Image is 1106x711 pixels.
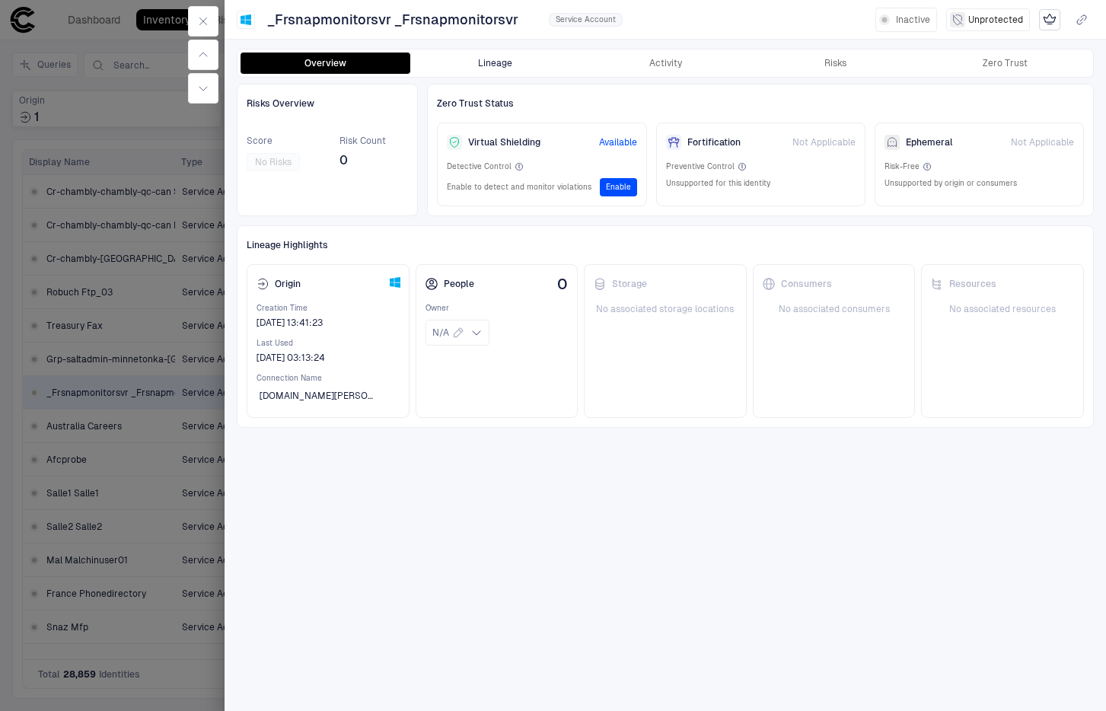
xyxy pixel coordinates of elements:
[983,57,1028,69] div: Zero Trust
[580,53,750,74] button: Activity
[257,384,400,408] button: [DOMAIN_NAME][PERSON_NAME]
[257,373,400,384] span: Connection Name
[255,156,292,168] span: No Risks
[594,303,737,315] span: No associated storage locations
[600,178,637,196] button: Enable
[931,278,996,290] div: Resources
[447,182,591,193] span: Enable to detect and monitor violations
[257,303,400,314] span: Creation Time
[247,94,408,113] div: Risks Overview
[906,136,953,148] span: Ephemeral
[884,161,920,172] span: Risk-Free
[884,178,1017,189] span: Unsupported by origin or consumers
[1039,9,1060,30] div: Mark as Crown Jewel
[687,136,741,148] span: Fortification
[557,276,568,292] span: 0
[447,161,512,172] span: Detective Control
[594,278,647,290] div: Storage
[931,303,1074,315] span: No associated resources
[257,317,323,329] div: 8/21/2007 18:41:23 (GMT+00:00 UTC)
[247,235,1084,255] div: Lineage Highlights
[264,8,540,32] button: _Frsnapmonitorsvr _Frsnapmonitorsvr
[257,352,325,364] div: 5/29/2008 08:13:24 (GMT+00:00 UTC)
[792,136,856,148] span: Not Applicable
[666,178,770,189] span: Unsupported for this identity
[468,136,540,148] span: Virtual Shielding
[240,14,252,26] div: Microsoft Active Directory
[426,303,569,314] span: Owner
[260,390,378,402] span: [DOMAIN_NAME][PERSON_NAME]
[257,352,325,364] span: [DATE] 03:13:24
[824,57,846,69] div: Risks
[599,136,637,148] span: Available
[267,11,518,29] span: _Frsnapmonitorsvr _Frsnapmonitorsvr
[426,278,474,290] div: People
[410,53,580,74] button: Lineage
[257,317,323,329] span: [DATE] 13:41:23
[666,161,735,172] span: Preventive Control
[432,327,449,339] span: N/A
[257,338,400,349] span: Last Used
[437,94,1084,113] div: Zero Trust Status
[896,14,930,26] span: Inactive
[241,53,410,74] button: Overview
[387,276,400,289] div: Microsoft Active Directory
[1011,136,1074,148] span: Not Applicable
[968,14,1023,26] span: Unprotected
[339,153,386,168] span: 0
[763,303,906,315] span: No associated consumers
[339,135,386,147] span: Risk Count
[763,278,832,290] div: Consumers
[556,14,616,25] span: Service Account
[257,278,301,290] div: Origin
[247,135,300,147] span: Score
